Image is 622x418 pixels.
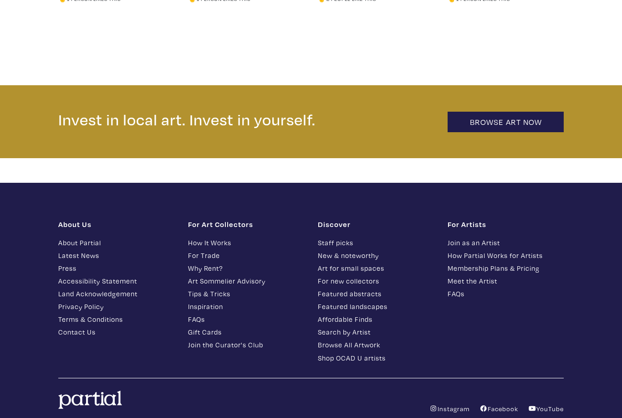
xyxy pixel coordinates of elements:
[188,327,304,337] a: Gift Cards
[188,276,304,286] a: Art Sommelier Advisory
[188,220,304,229] h1: For Art Collectors
[58,110,434,129] h2: Invest in local art. Invest in yourself.
[448,263,564,274] a: Membership Plans & Pricing
[528,404,564,413] a: YouTube
[318,237,434,248] a: Staff picks
[448,112,564,132] a: Browse Art Now
[318,353,434,363] a: Shop OCAD U artists
[58,263,174,274] a: Press
[318,314,434,325] a: Affordable Finds
[58,250,174,261] a: Latest News
[58,327,174,337] a: Contact Us
[188,250,304,261] a: For Trade
[318,276,434,286] a: For new collectors
[58,314,174,325] a: Terms & Conditions
[448,276,564,286] a: Meet the Artist
[318,327,434,337] a: Search by Artist
[448,237,564,248] a: Join as an Artist
[188,301,304,312] a: Inspiration
[58,220,174,229] h1: About Us
[479,404,518,413] a: Facebook
[448,220,564,229] h1: For Artists
[58,237,174,248] a: About Partial
[318,340,434,350] a: Browse All Artwork
[188,263,304,274] a: Why Rent?
[318,301,434,312] a: Featured landscapes
[58,276,174,286] a: Accessibility Statement
[58,301,174,312] a: Privacy Policy
[429,404,469,413] a: Instagram
[188,289,304,299] a: Tips & Tricks
[318,263,434,274] a: Art for small spaces
[448,289,564,299] a: FAQs
[188,237,304,248] a: How It Works
[58,289,174,299] a: Land Acknowledgement
[318,289,434,299] a: Featured abstracts
[318,220,434,229] h1: Discover
[58,391,122,409] img: logo.svg
[188,314,304,325] a: FAQs
[318,250,434,261] a: New & noteworthy
[448,250,564,261] a: How Partial Works for Artists
[188,340,304,350] a: Join the Curator's Club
